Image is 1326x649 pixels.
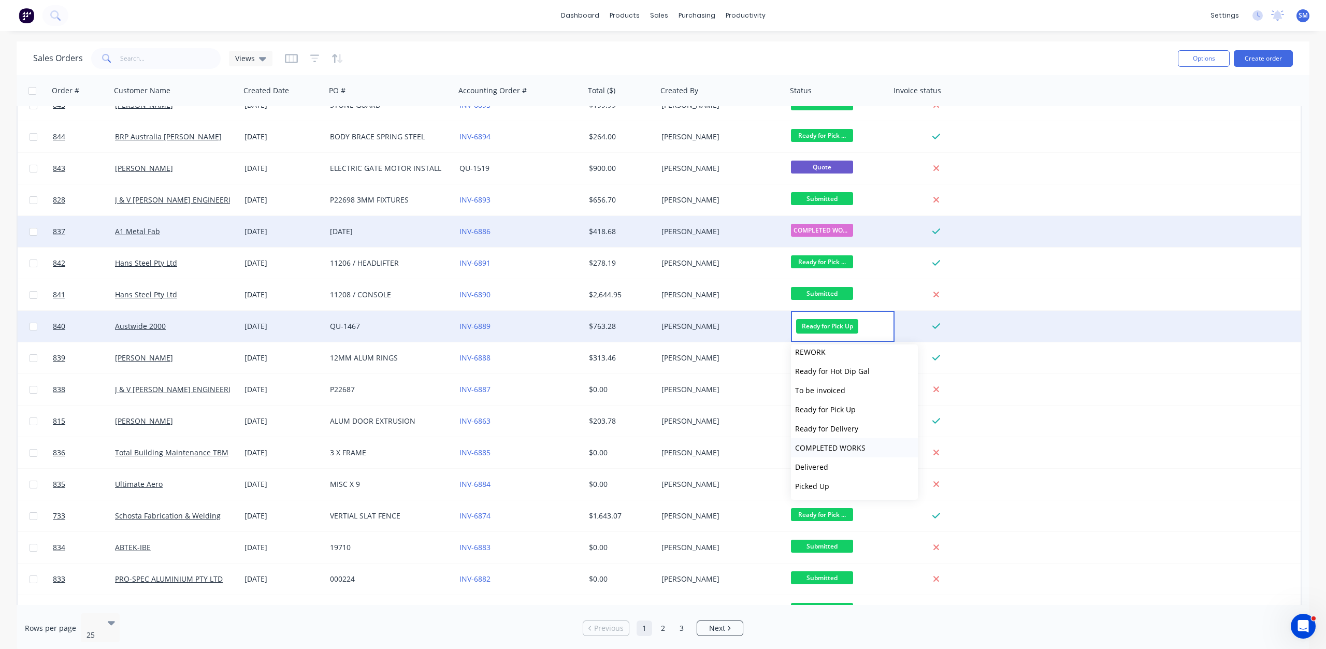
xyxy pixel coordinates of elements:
span: SM [1299,11,1308,20]
a: 844 [53,121,115,152]
a: Hans Steel Pty Ltd [115,258,177,268]
a: INV-6887 [459,384,491,394]
span: To be invoiced [795,385,845,395]
div: 000224 [330,574,445,584]
a: Next page [697,623,743,633]
span: 835 [53,479,65,489]
h1: Sales Orders [33,53,83,63]
div: P22698 3MM FIXTURES [330,195,445,205]
a: [PERSON_NAME] [115,353,173,363]
span: Submitted [791,603,853,616]
div: 11206 / HEADLIFTER [330,258,445,268]
div: [PERSON_NAME] [661,132,776,142]
div: 19710 [330,542,445,553]
input: Search... [120,48,221,69]
span: 843 [53,163,65,174]
div: 25 [87,630,99,640]
div: productivity [720,8,771,23]
div: 3 X FRAME [330,448,445,458]
span: 844 [53,132,65,142]
a: 815 [53,406,115,437]
div: settings [1205,8,1244,23]
span: 733 [53,511,65,521]
a: 838 [53,374,115,405]
div: Status [790,85,812,96]
div: MISC X 9 [330,479,445,489]
span: COMPLETED WORKS [791,224,853,237]
a: A1 Metal Fab [115,226,160,236]
span: Submitted [791,571,853,584]
div: products [604,8,645,23]
span: 833 [53,574,65,584]
div: [PERSON_NAME] [661,353,776,363]
span: Ready for Pick ... [791,508,853,521]
span: Ready for Pick Up [795,405,856,414]
a: PRO-SPEC ALUMINIUM PTY LTD [115,574,223,584]
div: [PERSON_NAME] [661,416,776,426]
button: Delivered [791,457,918,477]
button: Ready for Pick Up [791,400,918,419]
div: [PERSON_NAME] [661,542,776,553]
span: Next [709,623,725,633]
a: INV-6882 [459,574,491,584]
button: Create order [1234,50,1293,67]
span: Ready for Delivery [795,424,858,434]
button: Ready for Hot Dip Gal [791,362,918,381]
div: BODY BRACE SPRING STEEL [330,132,445,142]
div: [DATE] [330,226,445,237]
a: J & V [PERSON_NAME] ENGINEERING [115,384,241,394]
div: $656.70 [589,195,650,205]
div: [PERSON_NAME] [661,574,776,584]
div: [DATE] [244,258,322,268]
img: Factory [19,8,34,23]
span: Ready for Hot Dip Gal [795,366,870,376]
span: 834 [53,542,65,553]
span: 837 [53,226,65,237]
div: $313.46 [589,353,650,363]
a: 834 [53,532,115,563]
div: $1,643.07 [589,511,650,521]
div: [PERSON_NAME] [661,448,776,458]
a: 842 [53,248,115,279]
a: 835 [53,469,115,500]
div: Accounting Order # [458,85,527,96]
a: 836 [53,437,115,468]
div: $264.00 [589,132,650,142]
iframe: Intercom live chat [1291,614,1316,639]
a: INV-6883 [459,542,491,552]
span: Delivered [795,462,828,472]
div: [DATE] [244,416,322,426]
span: 815 [53,416,65,426]
div: [DATE] [244,353,322,363]
a: 832 [53,595,115,626]
a: Hans Steel Pty Ltd [115,290,177,299]
a: Page 2 [655,621,671,636]
a: INV-6884 [459,479,491,489]
span: Submitted [791,192,853,205]
span: 828 [53,195,65,205]
div: [DATE] [244,448,322,458]
div: $763.28 [589,321,650,331]
div: [DATE] [244,226,322,237]
span: 838 [53,384,65,395]
div: Invoice status [893,85,941,96]
span: 836 [53,448,65,458]
button: COMPLETED WORKS [791,438,918,457]
div: [DATE] [244,195,322,205]
div: [DATE] [244,511,322,521]
div: $0.00 [589,448,650,458]
div: $0.00 [589,479,650,489]
span: Rows per page [25,623,76,633]
a: 733 [53,500,115,531]
div: $2,644.95 [589,290,650,300]
a: 833 [53,564,115,595]
div: $278.19 [589,258,650,268]
div: $203.78 [589,416,650,426]
div: [PERSON_NAME] [661,195,776,205]
div: [PERSON_NAME] [661,290,776,300]
a: INV-6886 [459,226,491,236]
div: $0.00 [589,542,650,553]
div: $418.68 [589,226,650,237]
span: REWORK [795,347,826,357]
div: [DATE] [244,479,322,489]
